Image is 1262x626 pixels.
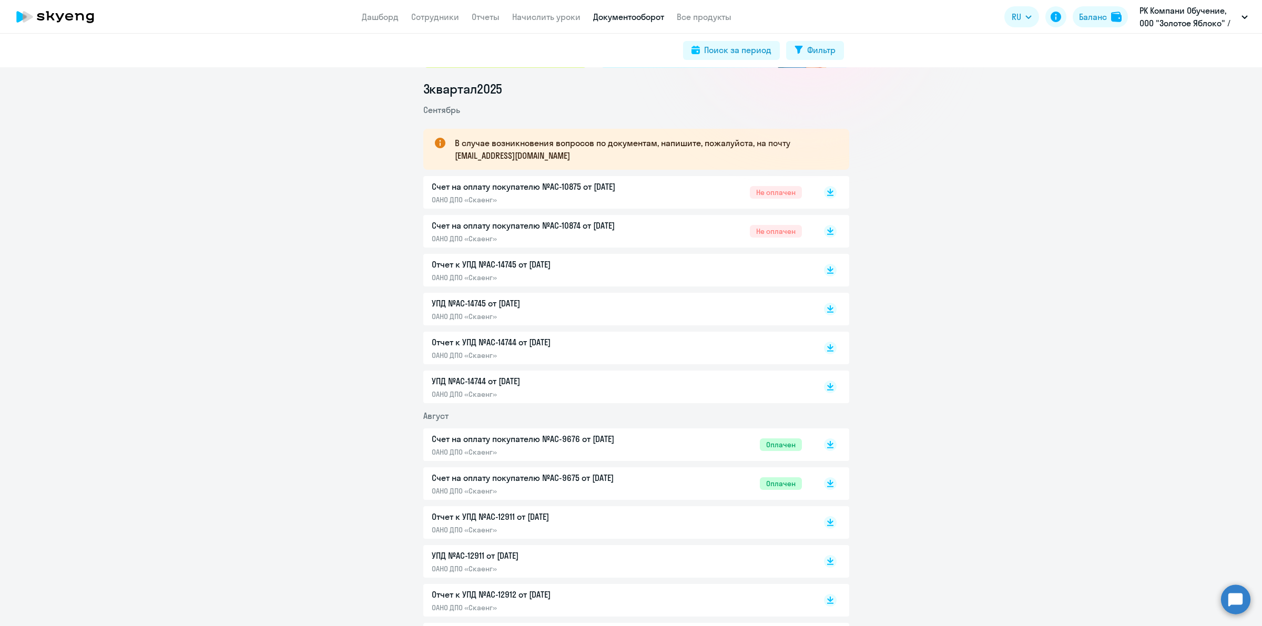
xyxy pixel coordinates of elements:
a: Отчет к УПД №AC-14745 от [DATE]ОАНО ДПО «Скаенг» [432,258,802,282]
p: ОАНО ДПО «Скаенг» [432,351,653,360]
button: Балансbalance [1073,6,1128,27]
p: В случае возникновения вопросов по документам, напишите, пожалуйста, на почту [EMAIL_ADDRESS][DOM... [455,137,830,162]
span: Не оплачен [750,225,802,238]
a: Сотрудники [411,12,459,22]
div: Фильтр [807,44,836,56]
a: Счет на оплату покупателю №AC-10874 от [DATE]ОАНО ДПО «Скаенг»Не оплачен [432,219,802,243]
p: УПД №AC-12911 от [DATE] [432,549,653,562]
a: Отчеты [472,12,500,22]
p: Счет на оплату покупателю №AC-10874 от [DATE] [432,219,653,232]
p: Отчет к УПД №AC-14744 от [DATE] [432,336,653,348]
span: Не оплачен [750,186,802,199]
a: УПД №AC-14745 от [DATE]ОАНО ДПО «Скаенг» [432,297,802,321]
p: Отчет к УПД №AC-12912 от [DATE] [432,588,653,601]
p: Отчет к УПД №AC-12911 от [DATE] [432,510,653,523]
p: Счет на оплату покупателю №AC-9676 от [DATE] [432,433,653,445]
p: РК Компани Обучение, ООО "Золотое Яблоко" / Золотое яблоко (Gold Apple) [1139,4,1237,29]
a: Счет на оплату покупателю №AC-9675 от [DATE]ОАНО ДПО «Скаенг»Оплачен [432,471,802,496]
li: 3 квартал 2025 [423,80,849,97]
p: УПД №AC-14745 от [DATE] [432,297,653,310]
p: ОАНО ДПО «Скаенг» [432,234,653,243]
p: ОАНО ДПО «Скаенг» [432,312,653,321]
p: ОАНО ДПО «Скаенг» [432,195,653,204]
a: Дашборд [362,12,399,22]
a: Все продукты [677,12,731,22]
div: Поиск за период [704,44,771,56]
span: Сентябрь [423,105,460,115]
a: Счет на оплату покупателю №AC-9676 от [DATE]ОАНО ДПО «Скаенг»Оплачен [432,433,802,457]
p: ОАНО ДПО «Скаенг» [432,389,653,399]
a: УПД №AC-12911 от [DATE]ОАНО ДПО «Скаенг» [432,549,802,573]
a: Счет на оплату покупателю №AC-10875 от [DATE]ОАНО ДПО «Скаенг»Не оплачен [432,180,802,204]
p: ОАНО ДПО «Скаенг» [432,603,653,612]
p: ОАНО ДПО «Скаенг» [432,273,653,282]
p: ОАНО ДПО «Скаенг» [432,486,653,496]
p: Счет на оплату покупателю №AC-9675 от [DATE] [432,471,653,484]
a: Отчет к УПД №AC-12911 от [DATE]ОАНО ДПО «Скаенг» [432,510,802,535]
span: RU [1012,11,1021,23]
p: Отчет к УПД №AC-14745 от [DATE] [432,258,653,271]
button: Поиск за период [683,41,780,60]
div: Баланс [1079,11,1107,23]
p: Счет на оплату покупателю №AC-10875 от [DATE] [432,180,653,193]
span: Оплачен [760,438,802,451]
p: ОАНО ДПО «Скаенг» [432,525,653,535]
button: RU [1004,6,1039,27]
img: balance [1111,12,1122,22]
p: ОАНО ДПО «Скаенг» [432,564,653,573]
p: УПД №AC-14744 от [DATE] [432,375,653,387]
button: Фильтр [786,41,844,60]
a: УПД №AC-14744 от [DATE]ОАНО ДПО «Скаенг» [432,375,802,399]
span: Оплачен [760,477,802,490]
a: Отчет к УПД №AC-12912 от [DATE]ОАНО ДПО «Скаенг» [432,588,802,612]
p: ОАНО ДПО «Скаенг» [432,447,653,457]
a: Документооборот [593,12,664,22]
button: РК Компани Обучение, ООО "Золотое Яблоко" / Золотое яблоко (Gold Apple) [1134,4,1253,29]
span: Август [423,411,449,421]
a: Отчет к УПД №AC-14744 от [DATE]ОАНО ДПО «Скаенг» [432,336,802,360]
a: Начислить уроки [512,12,581,22]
